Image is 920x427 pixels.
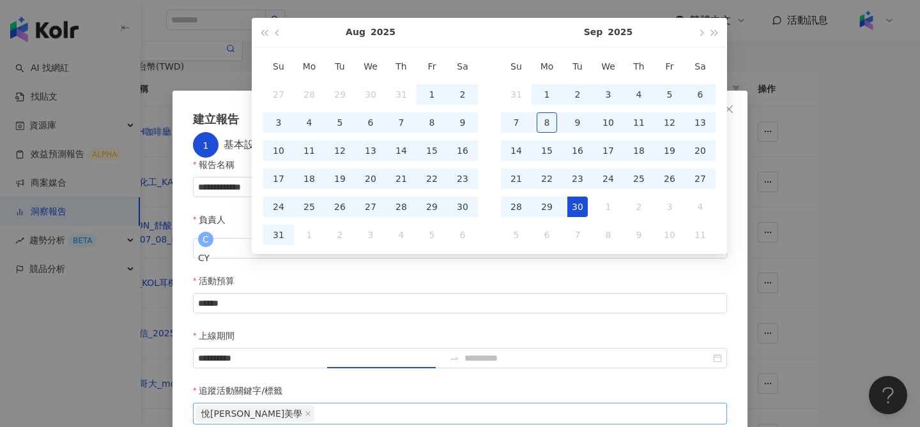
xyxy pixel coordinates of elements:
div: 30 [567,197,588,217]
button: Aug [346,18,365,47]
td: 2025-09-05 [417,221,447,249]
th: Fr [654,52,685,80]
td: 2025-10-11 [685,221,716,249]
td: 2025-09-03 [593,80,624,109]
span: 悅[PERSON_NAME]美學 [201,406,302,421]
td: 2025-10-03 [654,193,685,221]
div: 26 [659,169,680,189]
div: 6 [452,225,473,245]
div: 27 [268,84,289,105]
span: to [449,353,459,363]
td: 2025-09-18 [624,137,654,165]
td: 2025-09-10 [593,109,624,137]
td: 2025-08-12 [325,137,355,165]
td: 2025-10-02 [624,193,654,221]
div: 2 [330,225,350,245]
div: 建立報告 [193,111,727,127]
button: 2025 [608,18,632,47]
div: 26 [330,197,350,217]
td: 2025-07-28 [294,80,325,109]
td: 2025-09-25 [624,165,654,193]
th: Mo [532,52,562,80]
td: 2025-08-20 [355,165,386,193]
div: 10 [659,225,680,245]
div: 20 [360,169,381,189]
label: 活動預算 [193,274,244,288]
span: 悅緹妍美學 [195,405,314,422]
div: 11 [299,140,319,161]
div: 19 [330,169,350,189]
div: 3 [598,84,618,105]
th: Sa [685,52,716,80]
div: 9 [452,112,473,133]
td: 2025-10-01 [593,193,624,221]
td: 2025-07-30 [355,80,386,109]
button: 2025 [371,18,395,47]
td: 2025-10-08 [593,221,624,249]
div: 2 [629,197,649,217]
div: 23 [567,169,588,189]
div: 4 [299,112,319,133]
th: Th [386,52,417,80]
label: 報告名稱 [193,158,244,172]
td: 2025-08-11 [294,137,325,165]
div: 13 [360,140,381,161]
div: 24 [598,169,618,189]
div: 6 [537,225,557,245]
div: 12 [330,140,350,161]
td: 2025-09-27 [685,165,716,193]
div: 15 [537,140,557,161]
span: 1 [203,140,209,151]
div: 10 [268,140,289,161]
div: 4 [391,225,411,245]
div: 4 [690,197,710,217]
div: 19 [659,140,680,161]
td: 2025-09-22 [532,165,562,193]
div: 6 [690,84,710,105]
div: 27 [360,197,381,217]
td: 2025-08-29 [417,193,447,221]
td: 2025-07-29 [325,80,355,109]
div: 21 [506,169,526,189]
div: CY [198,248,709,267]
div: 9 [567,112,588,133]
div: 2 [567,84,588,105]
div: 1 [537,84,557,105]
div: 5 [506,225,526,245]
span: close [305,410,311,417]
div: 15 [422,140,442,161]
td: 2025-09-11 [624,109,654,137]
td: 2025-09-08 [532,109,562,137]
td: 2025-08-26 [325,193,355,221]
div: 10 [598,112,618,133]
td: 2025-09-05 [654,80,685,109]
div: 1 [299,225,319,245]
td: 2025-08-07 [386,109,417,137]
td: 2025-08-21 [386,165,417,193]
div: 18 [629,140,649,161]
td: 2025-08-28 [386,193,417,221]
div: 8 [422,112,442,133]
span: C [203,232,209,246]
div: 5 [422,225,442,245]
td: 2025-09-04 [624,80,654,109]
div: 2 [452,84,473,105]
td: 2025-09-14 [501,137,532,165]
th: We [593,52,624,80]
div: 11 [690,225,710,245]
td: 2025-09-02 [325,221,355,249]
td: 2025-09-23 [562,165,593,193]
div: 20 [690,140,710,161]
td: 2025-08-24 [263,193,294,221]
div: 28 [299,84,319,105]
td: 2025-07-27 [263,80,294,109]
div: 28 [506,197,526,217]
th: Tu [562,52,593,80]
td: 2025-08-03 [263,109,294,137]
label: 追蹤活動關鍵字/標籤 [193,384,292,398]
td: 2025-09-17 [593,137,624,165]
td: 2025-09-09 [562,109,593,137]
td: 2025-10-09 [624,221,654,249]
td: 2025-08-04 [294,109,325,137]
td: 2025-10-04 [685,193,716,221]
